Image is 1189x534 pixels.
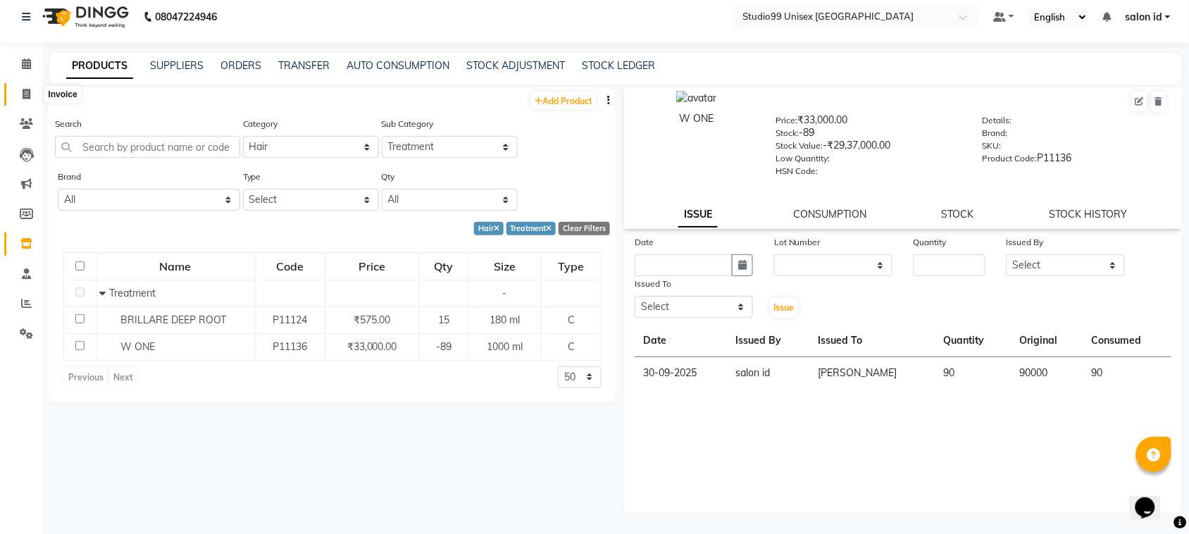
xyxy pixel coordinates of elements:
span: Treatment [109,287,156,299]
span: 180 ml [490,313,520,326]
label: SKU: [983,139,1002,152]
a: SUPPLIERS [150,59,204,72]
label: Price: [776,114,798,127]
span: P11136 [273,340,307,353]
td: 30-09-2025 [635,357,727,390]
div: Hair [474,222,504,235]
div: -₹29,37,000.00 [776,138,961,158]
label: Search [55,118,82,130]
div: Type [542,254,600,279]
td: 90000 [1011,357,1083,390]
th: Consumed [1083,325,1171,357]
label: Category [243,118,278,130]
div: Price [326,254,418,279]
a: PRODUCTS [66,54,133,79]
span: BRILLARE DEEP ROOT [120,313,226,326]
div: Treatment [506,222,556,235]
button: Issue [771,298,798,318]
div: Code [256,254,324,279]
a: ISSUE [678,202,718,228]
th: Issued To [809,325,935,357]
span: ₹575.00 [354,313,390,326]
span: Issue [774,302,795,313]
a: TRANSFER [278,59,330,72]
label: Lot Number [774,236,821,249]
span: 1000 ml [487,340,523,353]
a: ORDERS [220,59,261,72]
iframe: chat widget [1130,478,1175,520]
th: Original [1011,325,1083,357]
span: W ONE [120,340,155,353]
span: - [503,287,507,299]
a: STOCK ADJUSTMENT [466,59,565,72]
div: P11136 [983,151,1168,170]
label: Brand: [983,127,1008,139]
a: Add Product [531,92,596,109]
th: Issued By [727,325,809,357]
a: CONSUMPTION [793,208,866,221]
label: Details: [983,114,1012,127]
th: Quantity [935,325,1011,357]
a: STOCK LEDGER [582,59,655,72]
label: Issued By [1007,236,1044,249]
div: Invoice [44,86,80,103]
label: Stock Value: [776,139,823,152]
label: Low Quantity: [776,152,830,165]
td: 90 [1083,357,1171,390]
label: Quantity [914,236,947,249]
label: Product Code: [983,152,1038,165]
div: Clear Filters [559,222,610,235]
div: Name [97,254,254,279]
a: STOCK HISTORY [1050,208,1128,221]
a: AUTO CONSUMPTION [347,59,449,72]
a: STOCK [942,208,974,221]
span: 15 [438,313,449,326]
span: C [568,340,575,353]
td: [PERSON_NAME] [809,357,935,390]
label: Brand [58,170,81,183]
span: salon id [1125,10,1162,25]
label: Issued To [635,278,671,290]
div: ₹33,000.00 [776,113,961,132]
label: Qty [382,170,395,183]
label: Sub Category [382,118,434,130]
td: salon id [727,357,809,390]
label: Stock: [776,127,799,139]
input: Search by product name or code [55,136,240,158]
div: W ONE [638,111,755,126]
span: Collapse Row [99,287,109,299]
span: ₹33,000.00 [347,340,397,353]
div: Qty [421,254,468,279]
label: Date [635,236,654,249]
span: -89 [436,340,452,353]
span: C [568,313,575,326]
span: P11124 [273,313,307,326]
label: Type [243,170,261,183]
img: avatar [676,91,716,106]
label: HSN Code: [776,165,818,178]
td: 90 [935,357,1011,390]
div: -89 [776,125,961,145]
th: Date [635,325,727,357]
div: Size [470,254,540,279]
